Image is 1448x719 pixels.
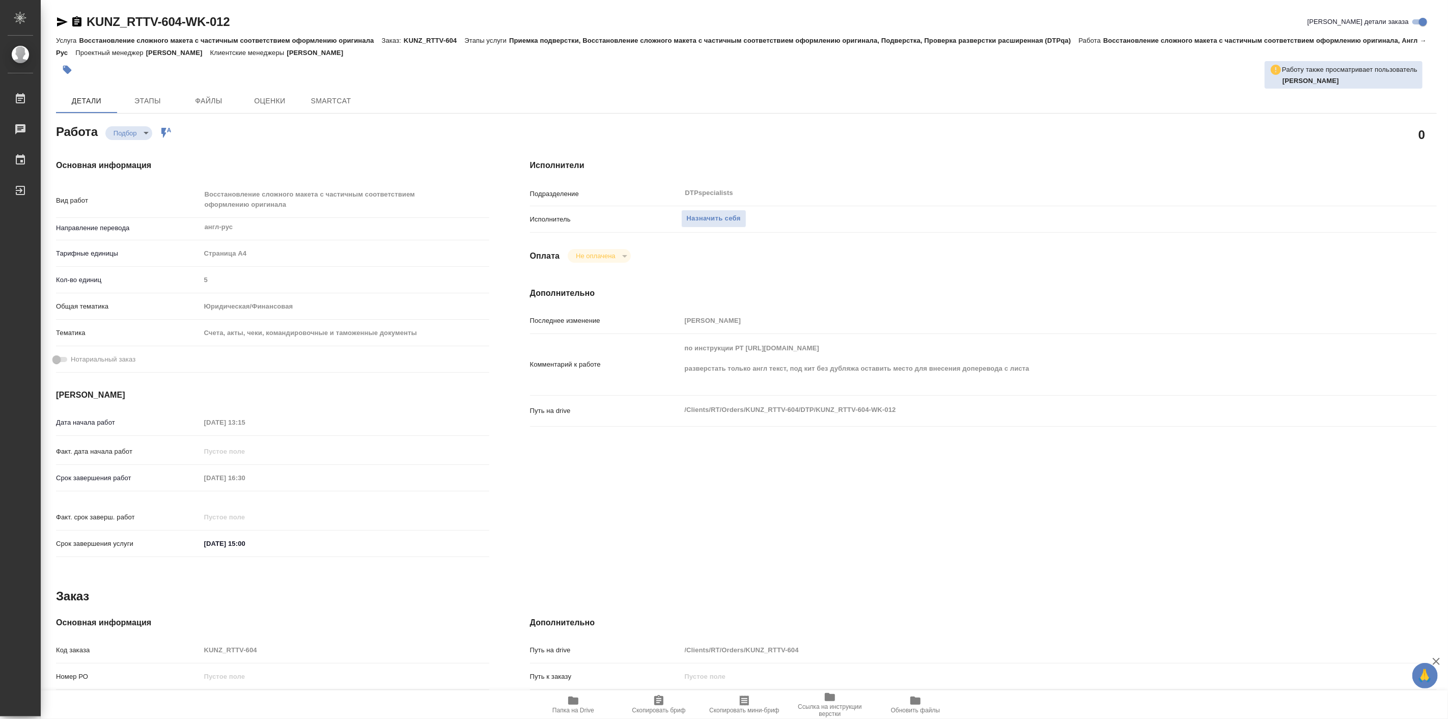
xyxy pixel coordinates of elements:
input: Пустое поле [681,669,1361,684]
h4: Исполнители [530,159,1437,172]
input: Пустое поле [201,444,290,459]
p: KUNZ_RTTV-604 [404,37,464,44]
p: Вид работ [56,196,201,206]
input: Пустое поле [201,272,489,287]
h4: Оплата [530,250,560,262]
input: Пустое поле [201,510,290,524]
span: Ссылка на инструкции верстки [793,703,867,717]
p: Направление перевода [56,223,201,233]
button: Скопировать мини-бриф [702,690,787,719]
input: Пустое поле [201,415,290,430]
p: Этапы услуги [464,37,509,44]
span: SmartCat [307,95,355,107]
button: Подбор [110,129,140,137]
p: Номер РО [56,672,201,682]
input: Пустое поле [681,643,1361,657]
p: Факт. дата начала работ [56,447,201,457]
p: Услуга [56,37,79,44]
span: Скопировать бриф [632,707,685,714]
span: Нотариальный заказ [71,354,135,365]
div: Страница А4 [201,245,489,262]
p: Приемка подверстки, Восстановление сложного макета с частичным соответствием оформлению оригинала... [509,37,1078,44]
p: Восстановление сложного макета с частичным соответствием оформлению оригинала [79,37,381,44]
button: Добавить тэг [56,59,78,81]
p: Исполнитель [530,214,681,225]
span: Папка на Drive [552,707,594,714]
textarea: /Clients/RT/Orders/KUNZ_RTTV-604/DTP/KUNZ_RTTV-604-WK-012 [681,401,1361,419]
p: Тематика [56,328,201,338]
span: [PERSON_NAME] детали заказа [1307,17,1409,27]
p: Путь на drive [530,645,681,655]
input: Пустое поле [201,643,489,657]
button: Папка на Drive [531,690,616,719]
p: Факт. срок заверш. работ [56,512,201,522]
p: Заказ: [382,37,404,44]
p: Кол-во единиц [56,275,201,285]
div: Подбор [105,126,152,140]
div: Юридическая/Финансовая [201,298,489,315]
p: [PERSON_NAME] [146,49,210,57]
button: Скопировать бриф [616,690,702,719]
button: 🙏 [1412,663,1438,688]
a: KUNZ_RTTV-604-WK-012 [87,15,230,29]
p: Дата начала работ [56,418,201,428]
p: Код заказа [56,645,201,655]
p: Срок завершения услуги [56,539,201,549]
p: Петрова Валерия [1283,76,1417,86]
p: Срок завершения работ [56,473,201,483]
span: Оценки [245,95,294,107]
h4: Основная информация [56,159,489,172]
button: Скопировать ссылку [71,16,83,28]
button: Скопировать ссылку для ЯМессенджера [56,16,68,28]
button: Назначить себя [681,210,746,228]
textarea: по инструкции РТ [URL][DOMAIN_NAME] разверстать только англ текст, под кит без дубляжа оставить м... [681,340,1361,388]
h4: Основная информация [56,617,489,629]
h4: Дополнительно [530,287,1437,299]
span: Файлы [184,95,233,107]
p: Тарифные единицы [56,248,201,259]
h2: 0 [1418,126,1425,143]
p: Проектный менеджер [75,49,146,57]
h2: Работа [56,122,98,140]
p: Подразделение [530,189,681,199]
div: Счета, акты, чеки, командировочные и таможенные документы [201,324,489,342]
input: Пустое поле [681,313,1361,328]
button: Ссылка на инструкции верстки [787,690,873,719]
span: Назначить себя [687,213,741,225]
input: Пустое поле [201,471,290,485]
h4: Дополнительно [530,617,1437,629]
p: Путь к заказу [530,672,681,682]
p: Работу также просматривает пользователь [1282,65,1417,75]
p: Путь на drive [530,406,681,416]
h2: Заказ [56,588,89,604]
span: Скопировать мини-бриф [709,707,779,714]
span: 🙏 [1416,665,1434,686]
div: Подбор [568,249,630,263]
button: Не оплачена [573,252,618,260]
p: Общая тематика [56,301,201,312]
span: Обновить файлы [891,707,940,714]
button: Обновить файлы [873,690,958,719]
p: Клиентские менеджеры [210,49,287,57]
h4: [PERSON_NAME] [56,389,489,401]
input: Пустое поле [201,669,489,684]
p: Работа [1079,37,1104,44]
p: Последнее изменение [530,316,681,326]
p: Комментарий к работе [530,359,681,370]
p: [PERSON_NAME] [287,49,351,57]
span: Этапы [123,95,172,107]
b: [PERSON_NAME] [1283,77,1339,85]
span: Детали [62,95,111,107]
input: ✎ Введи что-нибудь [201,536,290,551]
